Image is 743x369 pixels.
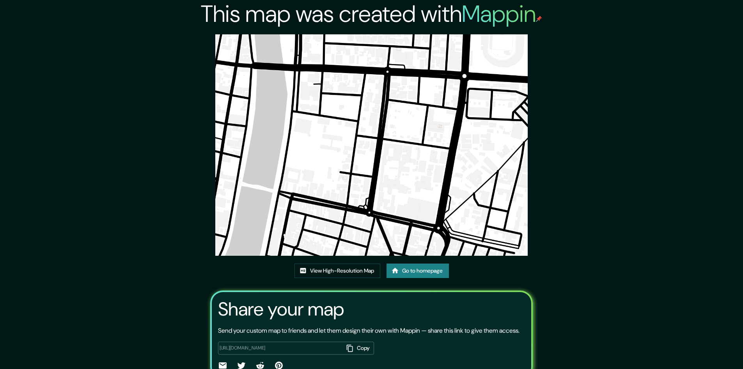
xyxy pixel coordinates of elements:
a: View High-Resolution Map [294,264,380,278]
img: created-map [215,34,528,256]
img: mappin-pin [536,16,542,22]
h3: Share your map [218,298,344,320]
a: Go to homepage [387,264,449,278]
iframe: Help widget launcher [674,339,734,360]
button: Copy [344,342,374,355]
p: Send your custom map to friends and let them design their own with Mappin — share this link to gi... [218,326,520,335]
